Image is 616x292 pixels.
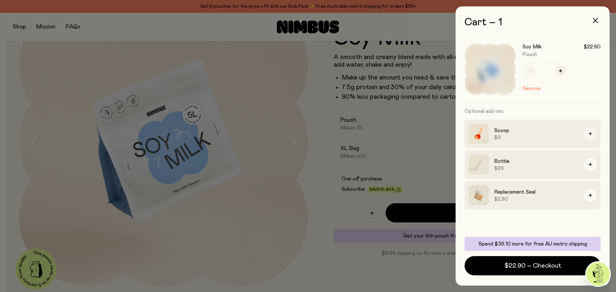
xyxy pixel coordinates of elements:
[465,256,601,275] button: $22.90 – Checkout
[522,85,541,92] button: Remove
[465,17,601,28] h2: Cart – 1
[494,188,579,196] h3: Replacement Seal
[504,261,561,270] span: $22.90 – Checkout
[494,157,579,165] h3: Bottle
[494,165,579,171] span: $29
[586,262,610,286] img: agent
[584,44,601,50] span: $22.90
[522,52,537,57] span: Pouch
[522,44,542,50] h3: Soy Milk
[494,196,579,202] span: $2.90
[494,127,579,134] h3: Scoop
[494,134,579,141] span: $9
[468,241,597,247] p: Spend $36.10 more for free AU metro shipping
[465,103,601,120] h3: Optional add-ons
